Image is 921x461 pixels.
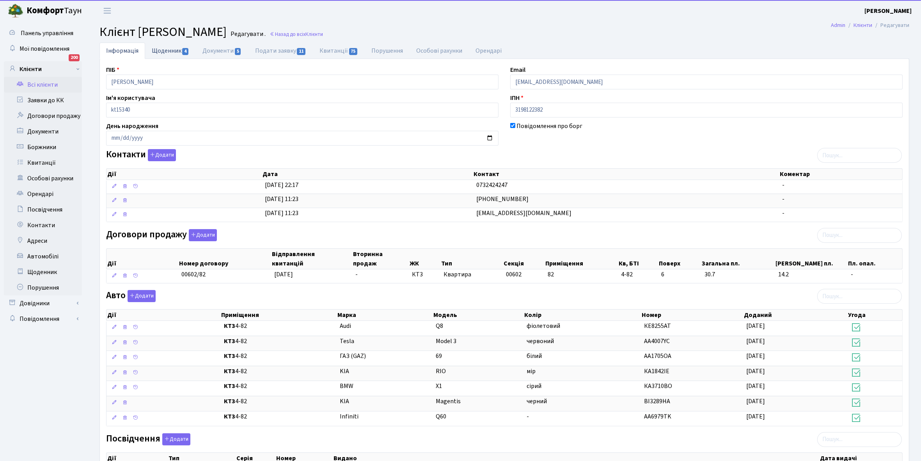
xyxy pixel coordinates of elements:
span: [DATE] [746,322,765,330]
th: Коментар [779,169,902,180]
span: фіолетовий [527,322,560,330]
button: Контакти [148,149,176,161]
th: Колір [523,310,641,320]
a: Клієнти [4,61,82,77]
a: Документи [4,124,82,139]
span: [DATE] [275,270,293,279]
button: Посвідчення [162,433,190,445]
input: Пошук... [817,148,902,163]
span: 82 [548,270,554,279]
th: Секція [503,249,545,269]
a: Додати [146,148,176,162]
span: KIA [340,367,349,376]
a: Особові рахунки [410,43,469,59]
span: 69 [436,352,442,360]
span: Q8 [436,322,443,330]
th: Дата [262,169,473,180]
th: ЖК [409,249,440,269]
span: - [851,270,899,279]
a: Адреси [4,233,82,249]
span: Клієнт [PERSON_NAME] [99,23,227,41]
a: Додати [126,289,156,303]
span: - [782,181,784,189]
label: Email [510,65,525,75]
nav: breadcrumb [819,17,921,34]
span: мір [527,367,536,376]
span: Infiniti [340,412,358,421]
span: [PHONE_NUMBER] [476,195,529,203]
a: Заявки до КК [4,93,82,108]
b: КТ3 [224,397,235,406]
a: Орендарі [4,186,82,202]
span: [DATE] [746,412,765,421]
span: Квартира [444,270,500,279]
span: - [527,412,529,421]
a: Щоденник [4,264,82,280]
a: Admin [831,21,845,29]
th: Приміщення [221,310,337,320]
span: KIA [340,397,349,406]
b: КТ3 [224,412,235,421]
a: Порушення [365,43,410,59]
b: КТ3 [224,367,235,376]
a: [PERSON_NAME] [864,6,912,16]
a: Подати заявку [248,43,313,59]
th: [PERSON_NAME] пл. [775,249,848,269]
span: КА1842ІЕ [644,367,669,376]
th: Дії [106,310,221,320]
span: червоний [527,337,554,345]
span: [DATE] [746,397,765,406]
span: Tesla [340,337,354,345]
label: Контакти [106,149,176,161]
span: BMW [340,382,353,390]
a: Квитанції [313,43,365,59]
b: КТ3 [224,322,235,330]
span: 4-82 [224,352,334,361]
span: 0732424247 [476,181,508,189]
span: 11 [297,48,305,55]
span: 4 [182,48,188,55]
th: Номер договору [178,249,271,269]
a: Мої повідомлення200 [4,41,82,57]
button: Договори продажу [189,229,217,241]
a: Орендарі [469,43,509,59]
span: КЕ8255АТ [644,322,671,330]
span: КА3710ВО [644,382,672,390]
th: Номер [641,310,743,320]
a: Всі клієнти [4,77,82,93]
b: Комфорт [27,4,64,17]
b: КТ3 [224,337,235,345]
span: ВI3289НА [644,397,670,406]
span: [DATE] 11:23 [265,209,298,217]
span: X1 [436,382,442,390]
input: Пошук... [817,432,902,447]
input: Пошук... [817,289,902,304]
span: сірий [527,382,541,390]
label: Авто [106,290,156,302]
span: - [782,195,784,203]
span: 4-82 [224,397,334,406]
span: 6 [661,270,698,279]
span: 14.2 [778,270,845,279]
th: Дії [106,249,178,269]
span: 4-82 [621,270,655,279]
label: Повідомлення про борг [516,121,582,131]
span: 00602/82 [181,270,206,279]
a: Довідники [4,295,82,311]
th: Угода [848,310,902,320]
span: 4-82 [224,322,334,331]
a: Квитанції [4,155,82,171]
th: Дії [106,169,262,180]
span: - [355,270,358,279]
a: Клієнти [854,21,872,29]
label: Договори продажу [106,229,217,241]
button: Авто [128,290,156,302]
span: [DATE] [746,352,765,360]
a: Панель управління [4,25,82,41]
a: Повідомлення [4,311,82,327]
th: Модель [433,310,523,320]
b: КТ3 [224,382,235,390]
small: Редагувати . [229,30,266,38]
span: 4-82 [224,337,334,346]
span: Мої повідомлення [20,44,69,53]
